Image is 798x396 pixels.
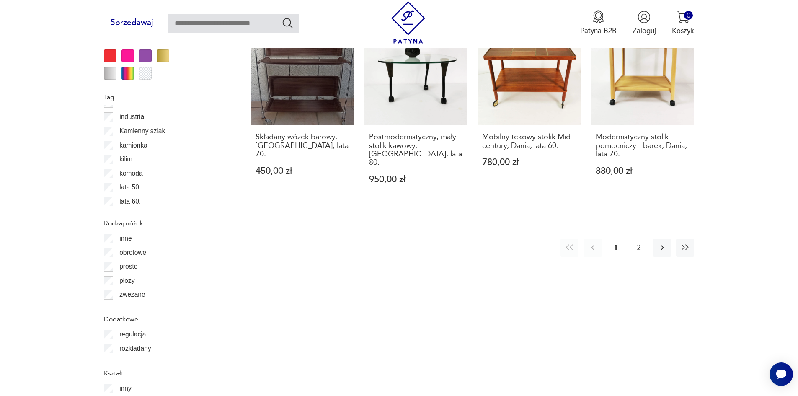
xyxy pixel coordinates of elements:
[119,196,141,207] p: lata 60.
[633,10,656,36] button: Zaloguj
[104,20,160,27] a: Sprzedawaj
[119,383,132,394] p: inny
[677,10,690,23] img: Ikona koszyka
[104,14,160,32] button: Sprzedawaj
[256,133,350,158] h3: Składany wózek barowy, [GEOGRAPHIC_DATA], lata 70.
[482,133,576,150] h3: Mobilny tekowy stolik Mid century, Dania, lata 60.
[119,182,141,193] p: lata 50.
[119,233,132,244] p: inne
[119,140,147,151] p: kamionka
[770,362,793,386] iframe: Smartsupp widget button
[633,26,656,36] p: Zaloguj
[364,21,468,203] a: Postmodernistyczny, mały stolik kawowy, Niemcy, lata 80.Postmodernistyczny, mały stolik kawowy, [...
[256,167,350,176] p: 450,00 zł
[119,154,132,165] p: kilim
[596,133,690,158] h3: Modernistyczny stolik pomocniczy - barek, Dania, lata 70.
[684,11,693,20] div: 0
[596,167,690,176] p: 880,00 zł
[387,1,429,44] img: Patyna - sklep z meblami i dekoracjami vintage
[591,21,695,203] a: Modernistyczny stolik pomocniczy - barek, Dania, lata 70.Modernistyczny stolik pomocniczy - barek...
[104,92,227,103] p: Tag
[119,343,151,354] p: rozkładany
[251,21,354,203] a: Składany wózek barowy, Niemcy, lata 70.Składany wózek barowy, [GEOGRAPHIC_DATA], lata 70.450,00 zł
[580,26,617,36] p: Patyna B2B
[104,368,227,379] p: Kształt
[104,218,227,229] p: Rodzaj nóżek
[482,158,576,167] p: 780,00 zł
[119,275,134,286] p: płozy
[672,26,694,36] p: Koszyk
[630,239,648,257] button: 2
[119,168,142,179] p: komoda
[607,239,625,257] button: 1
[369,133,463,167] h3: Postmodernistyczny, mały stolik kawowy, [GEOGRAPHIC_DATA], lata 80.
[580,10,617,36] button: Patyna B2B
[672,10,694,36] button: 0Koszyk
[478,21,581,203] a: Mobilny tekowy stolik Mid century, Dania, lata 60.Mobilny tekowy stolik Mid century, Dania, lata ...
[281,17,294,29] button: Szukaj
[592,10,605,23] img: Ikona medalu
[119,126,165,137] p: Kamienny szlak
[119,261,137,272] p: proste
[104,314,227,325] p: Dodatkowe
[119,111,145,122] p: industrial
[369,175,463,184] p: 950,00 zł
[119,289,145,300] p: zwężane
[580,10,617,36] a: Ikona medaluPatyna B2B
[638,10,651,23] img: Ikonka użytkownika
[119,247,146,258] p: obrotowe
[119,329,146,340] p: regulacja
